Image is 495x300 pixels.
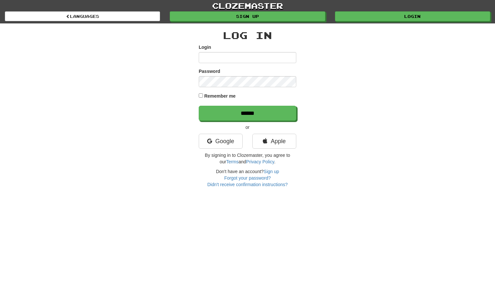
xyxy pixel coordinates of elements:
h2: Log In [199,30,296,41]
label: Login [199,44,211,50]
a: Sign up [264,169,279,174]
label: Remember me [204,93,236,99]
a: Google [199,134,243,149]
div: Don't have an account? [199,168,296,188]
p: By signing in to Clozemaster, you agree to our and . [199,152,296,165]
a: Sign up [170,11,325,21]
p: or [199,124,296,130]
a: Didn't receive confirmation instructions? [207,182,288,187]
a: Privacy Policy [246,159,274,164]
label: Password [199,68,220,75]
a: Languages [5,11,160,21]
a: Terms [226,159,238,164]
a: Apple [252,134,296,149]
a: Login [335,11,490,21]
a: Forgot your password? [224,175,271,181]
